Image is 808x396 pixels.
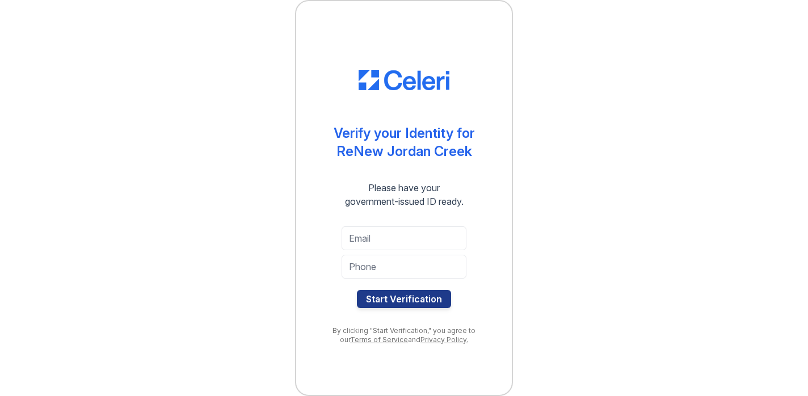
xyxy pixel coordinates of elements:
[350,335,408,344] a: Terms of Service
[319,326,489,344] div: By clicking "Start Verification," you agree to our and
[342,255,466,279] input: Phone
[342,226,466,250] input: Email
[325,181,484,208] div: Please have your government-issued ID ready.
[420,335,468,344] a: Privacy Policy.
[357,290,451,308] button: Start Verification
[334,124,475,161] div: Verify your Identity for ReNew Jordan Creek
[359,70,449,90] img: CE_Logo_Blue-a8612792a0a2168367f1c8372b55b34899dd931a85d93a1a3d3e32e68fde9ad4.png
